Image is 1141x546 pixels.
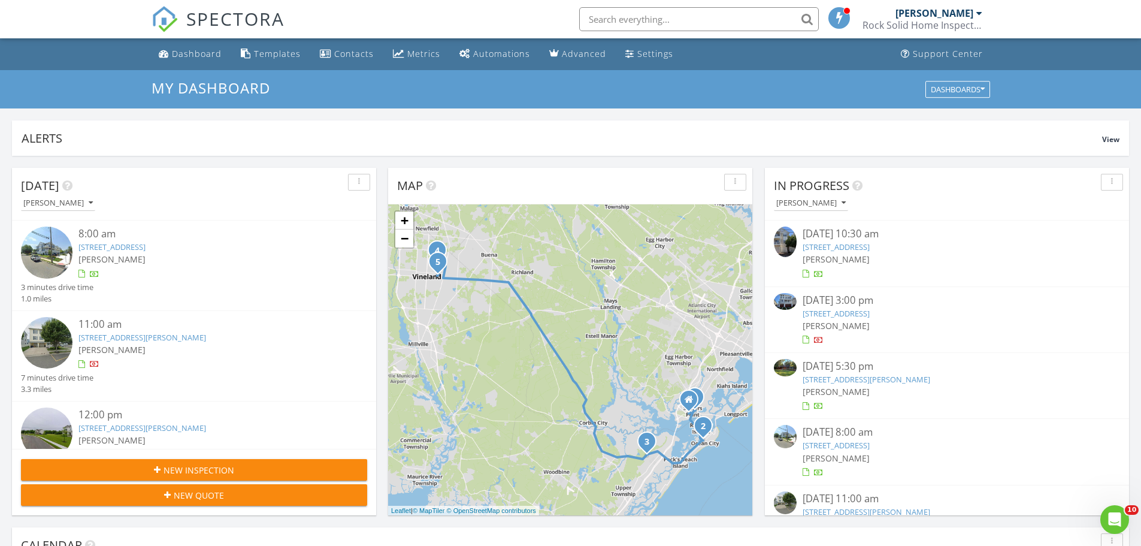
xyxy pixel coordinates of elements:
[803,491,1091,506] div: [DATE] 11:00 am
[21,408,367,485] a: 12:00 pm [STREET_ADDRESS][PERSON_NAME] [PERSON_NAME] 11 minutes drive time 6.4 miles
[701,423,706,431] i: 2
[21,484,367,506] button: New Quote
[774,227,1120,280] a: [DATE] 10:30 am [STREET_ADDRESS] [PERSON_NAME]
[21,293,93,304] div: 1.0 miles
[395,230,413,248] a: Zoom out
[562,48,606,59] div: Advanced
[803,453,870,464] span: [PERSON_NAME]
[774,359,797,376] img: 9364812%2Fcover_photos%2FJzauZKpS1V2pKBiRi4sc%2Fsmall.jpg
[803,506,930,517] a: [STREET_ADDRESS][PERSON_NAME]
[579,7,819,31] input: Search everything...
[925,81,990,98] button: Dashboards
[254,48,301,59] div: Templates
[1100,505,1129,534] iframe: Intercom live chat
[544,43,611,65] a: Advanced
[774,227,797,257] img: 9357292%2Fcover_photos%2FKygU4tlx2TJMrRDhyEqf%2Fsmall.jpeg
[391,507,411,514] a: Leaflet
[435,258,440,267] i: 5
[154,43,226,65] a: Dashboard
[803,254,870,265] span: [PERSON_NAME]
[803,242,870,252] a: [STREET_ADDRESS]
[78,332,206,343] a: [STREET_ADDRESS][PERSON_NAME]
[78,254,146,265] span: [PERSON_NAME]
[774,293,797,310] img: 9364852%2Fcover_photos%2FDBLChuGikWPwbJt1eYm7%2Fsmall.jpg
[78,227,338,242] div: 8:00 am
[395,212,413,230] a: Zoom in
[447,507,536,514] a: © OpenStreetMap contributors
[21,317,72,369] img: streetview
[174,489,224,502] span: New Quote
[695,397,702,404] div: 540 Sunset Avenue, Somers Point, NJ 08244
[803,386,870,397] span: [PERSON_NAME]
[21,317,367,395] a: 11:00 am [STREET_ADDRESS][PERSON_NAME] [PERSON_NAME] 7 minutes drive time 3.3 miles
[1125,505,1139,515] span: 10
[23,199,93,207] div: [PERSON_NAME]
[21,282,93,293] div: 3 minutes drive time
[931,85,985,93] div: Dashboards
[776,199,846,207] div: [PERSON_NAME]
[774,359,1120,412] a: [DATE] 5:30 pm [STREET_ADDRESS][PERSON_NAME] [PERSON_NAME]
[803,440,870,451] a: [STREET_ADDRESS]
[21,227,72,278] img: streetview
[913,48,983,59] div: Support Center
[164,464,234,476] span: New Inspection
[21,408,72,459] img: streetview
[644,438,649,447] i: 3
[803,293,1091,308] div: [DATE] 3:00 pm
[637,48,673,59] div: Settings
[21,384,93,395] div: 3.3 miles
[803,308,870,319] a: [STREET_ADDRESS]
[388,43,445,65] a: Metrics
[78,344,146,355] span: [PERSON_NAME]
[774,491,797,514] img: streetview
[22,130,1102,146] div: Alerts
[407,48,440,59] div: Metrics
[78,317,338,332] div: 11:00 am
[186,6,285,31] span: SPECTORA
[703,426,710,433] div: 802 Coolidge Rd 2, Ocean City, NJ 08226
[803,374,930,385] a: [STREET_ADDRESS][PERSON_NAME]
[896,43,988,65] a: Support Center
[455,43,535,65] a: Automations (Basic)
[152,16,285,41] a: SPECTORA
[647,441,654,448] div: 2 Henry Road, Upper Township, NJ 08223
[774,195,848,212] button: [PERSON_NAME]
[21,372,93,384] div: 7 minutes drive time
[21,177,59,194] span: [DATE]
[803,227,1091,242] div: [DATE] 10:30 am
[78,423,206,433] a: [STREET_ADDRESS][PERSON_NAME]
[803,359,1091,374] div: [DATE] 5:30 pm
[774,425,797,448] img: streetview
[78,408,338,423] div: 12:00 pm
[172,48,222,59] div: Dashboard
[435,247,440,255] i: 4
[774,491,1120,545] a: [DATE] 11:00 am [STREET_ADDRESS][PERSON_NAME] [PERSON_NAME]
[21,195,95,212] button: [PERSON_NAME]
[774,293,1120,346] a: [DATE] 3:00 pm [STREET_ADDRESS] [PERSON_NAME]
[473,48,530,59] div: Automations
[862,19,982,31] div: Rock Solid Home Inspections, LLC
[236,43,305,65] a: Templates
[1102,134,1119,144] span: View
[689,399,696,406] div: 754 4th Street, Somers Point NJ 08244
[388,506,539,516] div: |
[803,425,1091,440] div: [DATE] 8:00 am
[397,177,423,194] span: Map
[803,320,870,331] span: [PERSON_NAME]
[315,43,379,65] a: Contacts
[774,425,1120,478] a: [DATE] 8:00 am [STREET_ADDRESS] [PERSON_NAME]
[21,227,367,304] a: 8:00 am [STREET_ADDRESS] [PERSON_NAME] 3 minutes drive time 1.0 miles
[621,43,678,65] a: Settings
[437,250,444,257] div: 1116 Ramblewood Drive, Vineland, NJ 08360
[438,261,445,269] div: 25 Temple Road, Vineland, NJ 08360
[774,177,849,194] span: In Progress
[78,435,146,446] span: [PERSON_NAME]
[78,242,146,252] a: [STREET_ADDRESS]
[152,6,178,32] img: The Best Home Inspection Software - Spectora
[413,507,445,514] a: © MapTiler
[895,7,973,19] div: [PERSON_NAME]
[334,48,374,59] div: Contacts
[21,459,367,481] button: New Inspection
[152,78,270,98] span: My Dashboard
